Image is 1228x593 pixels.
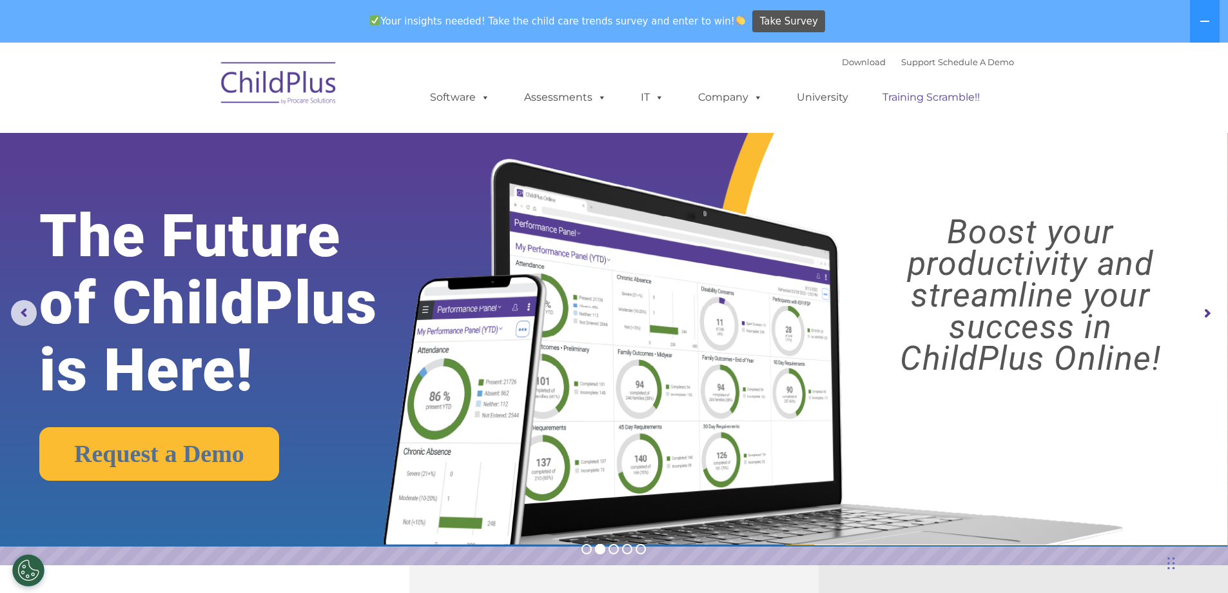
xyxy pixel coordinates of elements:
[1164,531,1228,593] iframe: Chat Widget
[938,57,1014,67] a: Schedule A Demo
[370,15,380,25] img: ✅
[179,85,219,95] span: Last name
[1167,544,1175,583] div: Drag
[417,85,503,110] a: Software
[736,15,745,25] img: 👏
[39,427,279,481] a: Request a Demo
[752,10,825,33] a: Take Survey
[12,554,44,587] button: Cookies Settings
[215,53,344,117] img: ChildPlus by Procare Solutions
[685,85,775,110] a: Company
[901,57,935,67] a: Support
[511,85,619,110] a: Assessments
[842,57,1014,67] font: |
[365,8,751,34] span: Your insights needed! Take the child care trends survey and enter to win!
[848,216,1213,374] rs-layer: Boost your productivity and streamline your success in ChildPlus Online!
[870,85,993,110] a: Training Scramble!!
[842,57,886,67] a: Download
[784,85,861,110] a: University
[628,85,677,110] a: IT
[179,138,234,148] span: Phone number
[39,203,431,404] rs-layer: The Future of ChildPlus is Here!
[760,10,818,33] span: Take Survey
